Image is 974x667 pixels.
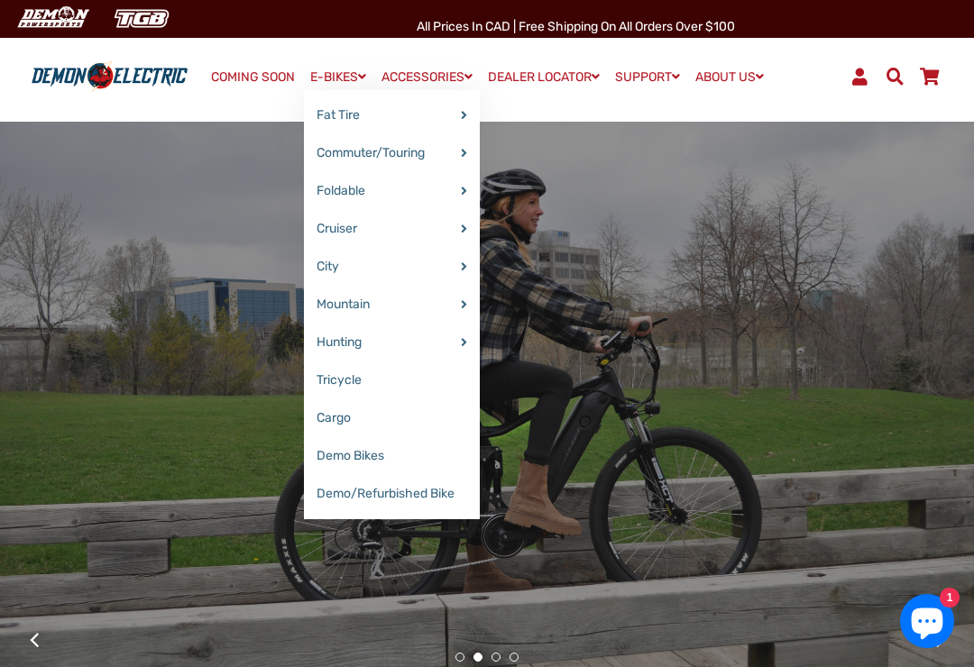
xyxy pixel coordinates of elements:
[304,134,480,172] a: Commuter/Touring
[492,653,501,662] button: 3 of 4
[205,65,301,90] a: COMING SOON
[473,653,482,662] button: 2 of 4
[304,96,480,134] a: Fat Tire
[609,64,686,90] a: SUPPORT
[304,437,480,475] a: Demo Bikes
[304,64,372,90] a: E-BIKES
[455,653,464,662] button: 1 of 4
[417,19,735,34] span: All Prices in CAD | Free shipping on all orders over $100
[304,286,480,324] a: Mountain
[304,248,480,286] a: City
[304,324,480,361] a: Hunting
[304,361,480,399] a: Tricycle
[375,64,479,90] a: ACCESSORIES
[304,172,480,210] a: Foldable
[510,653,519,662] button: 4 of 4
[27,60,192,93] img: Demon Electric logo
[9,4,96,33] img: Demon Electric
[304,399,480,437] a: Cargo
[304,475,480,513] a: Demo/Refurbished Bike
[304,210,480,248] a: Cruiser
[482,64,606,90] a: DEALER LOCATOR
[895,594,960,653] inbox-online-store-chat: Shopify online store chat
[689,64,770,90] a: ABOUT US
[105,4,179,33] img: TGB Canada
